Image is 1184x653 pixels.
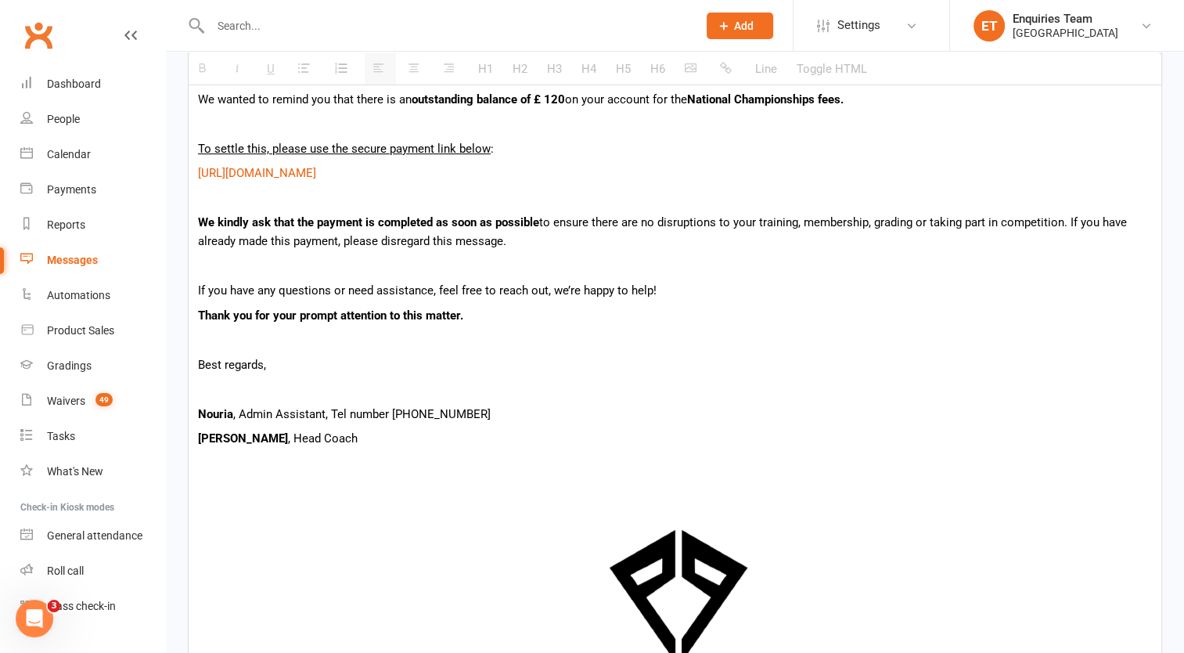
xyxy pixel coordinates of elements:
a: Payments [20,172,165,207]
div: Tasks [47,430,75,442]
a: General attendance kiosk mode [20,518,165,554]
iframe: Intercom live chat [16,600,53,637]
a: Product Sales [20,313,165,348]
p: to ensure there are no disruptions to your training, membership, grading or taking part in compet... [198,213,1152,251]
div: Waivers [47,395,85,407]
div: Gradings [47,359,92,372]
a: Roll call [20,554,165,589]
p: , Admin Assistant, Tel number [PHONE_NUMBER] [198,405,1152,424]
div: Enquiries Team [1013,12,1118,26]
button: Add [707,13,773,39]
span: 3 [48,600,60,612]
div: Roll call [47,565,84,577]
div: People [47,113,80,125]
input: Search... [206,15,686,37]
b: National Championships fees. [687,92,844,106]
a: Gradings [20,348,165,384]
b: We kindly ask that the payment is completed as soon as possible [198,215,539,229]
a: Class kiosk mode [20,589,165,624]
a: Waivers 49 [20,384,165,419]
p: We wanted to remind you that there is an on your account for the [198,90,1152,109]
span: 49 [95,393,113,406]
div: Product Sales [47,324,114,337]
span: Add [734,20,754,32]
a: What's New [20,454,165,489]
u: To settle this, please use the secure payment link below [198,142,491,156]
b: Nouria [198,407,233,421]
a: Tasks [20,419,165,454]
a: Messages [20,243,165,278]
div: Dashboard [47,78,101,90]
b: Thank you for your prompt attention to this matter. [198,308,463,323]
a: Calendar [20,137,165,172]
b: [PERSON_NAME] [198,431,288,446]
div: Automations [47,289,110,301]
div: What's New [47,465,103,478]
div: Messages [47,254,98,266]
p: , Head Coach [198,429,1152,448]
p: : [198,139,1152,158]
p: If you have any questions or need assistance, feel free to reach out, we’re happy to help! [198,281,1152,300]
p: Best regards, [198,355,1152,374]
div: Payments [47,183,96,196]
a: Dashboard [20,67,165,102]
div: General attendance [47,529,142,542]
div: Reports [47,218,85,231]
div: ET [973,10,1005,41]
span: Settings [837,8,880,43]
div: Calendar [47,148,91,161]
a: People [20,102,165,137]
a: Clubworx [19,16,58,55]
a: Automations [20,278,165,313]
div: Class check-in [47,600,116,612]
div: [GEOGRAPHIC_DATA] [1013,26,1118,40]
b: outstanding balance of £ 120 [412,92,565,106]
a: Reports [20,207,165,243]
a: [URL][DOMAIN_NAME] [198,166,316,180]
